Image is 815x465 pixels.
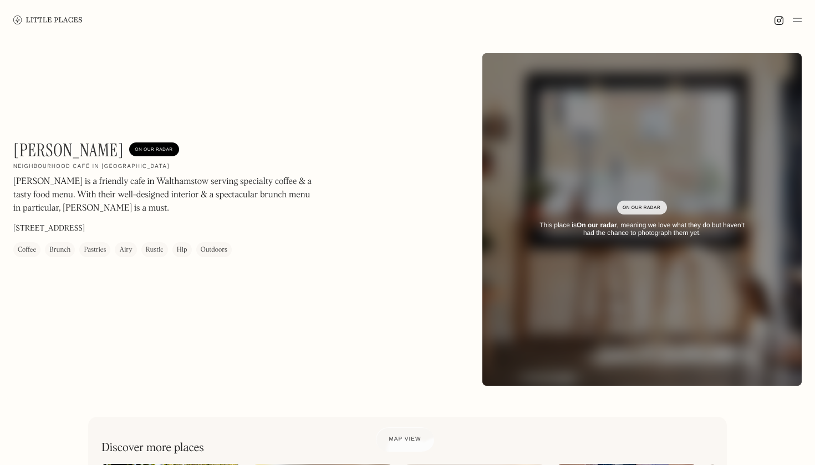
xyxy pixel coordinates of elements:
strong: On our radar [577,221,617,229]
span: Map view [389,436,421,442]
p: [STREET_ADDRESS] [13,223,85,234]
a: Map view [376,427,435,452]
div: On Our Radar [623,202,661,213]
div: Brunch [49,244,70,256]
p: [PERSON_NAME] is a friendly cafe in Walthamstow serving specialty coffee & a tasty food menu. Wit... [13,175,313,215]
div: Coffee [18,244,36,256]
div: Outdoors [201,244,227,256]
div: On Our Radar [135,144,174,155]
h2: Discover more places [101,441,204,455]
div: Hip [177,244,187,256]
div: Rustic [146,244,164,256]
div: Airy [119,244,132,256]
div: Pastries [84,244,106,256]
div: This place is , meaning we love what they do but haven’t had the chance to photograph them yet. [533,221,751,237]
h1: [PERSON_NAME] [13,140,124,161]
h2: Neighbourhood café in [GEOGRAPHIC_DATA] [13,163,170,171]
